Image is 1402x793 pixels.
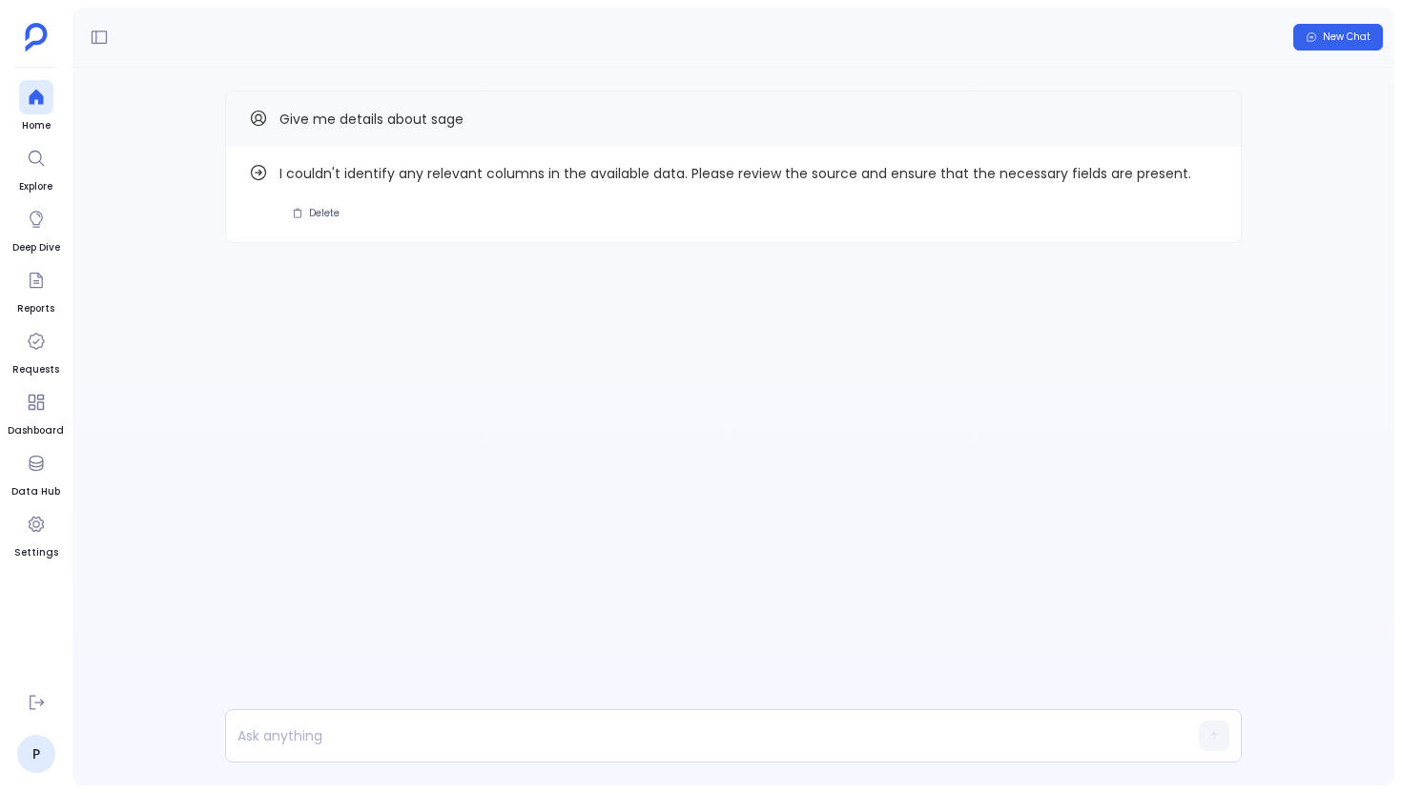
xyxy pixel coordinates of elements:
span: Explore [19,179,53,194]
button: New Chat [1293,24,1383,51]
span: Data Hub [11,484,60,499]
a: Settings [14,507,58,560]
img: petavue logo [25,23,48,51]
span: New Chat [1323,30,1371,44]
a: Deep Dive [12,202,60,255]
span: Reports [17,301,54,316]
span: Settings [14,545,58,560]
a: Requests [12,324,59,377]
button: Copy [1195,107,1218,130]
a: P [17,735,55,773]
a: Dashboard [8,385,64,438]
button: Find out how [1102,162,1218,191]
a: Home [19,80,53,133]
span: Find out how [1114,169,1188,184]
a: Data Hub [11,446,60,499]
button: Delete [279,200,352,227]
span: Home [19,118,53,133]
span: Deep Dive [12,240,60,255]
a: Explore [19,141,53,194]
span: Delete [309,207,340,220]
a: Reports [17,263,54,316]
span: Give me details about sage [279,110,464,129]
span: I couldn't identify any relevant columns in the available data. Please review the source and ensu... [279,162,1218,185]
span: Requests [12,362,59,377]
span: Dashboard [8,423,64,438]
